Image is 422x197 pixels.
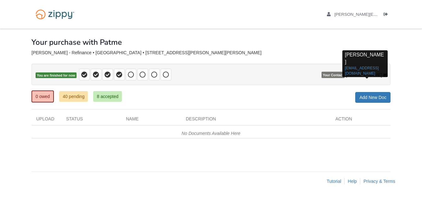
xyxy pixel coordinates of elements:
a: Log out [384,12,391,18]
span: You are finished for now [36,72,77,78]
img: Logo [31,6,78,22]
a: Privacy & Terms [363,179,395,184]
div: Name [121,116,181,125]
div: Description [181,116,331,125]
em: No Documents Available Here [182,131,241,136]
a: Help [348,179,357,184]
span: [PERSON_NAME] [345,52,384,64]
a: 8 accepted [93,91,122,102]
h1: Your purchase with Patme [31,38,122,46]
div: Action [331,116,391,125]
a: 0 owed [31,90,54,102]
div: [PERSON_NAME] - Refinance • [GEOGRAPHIC_DATA] • [STREET_ADDRESS][PERSON_NAME][PERSON_NAME] [31,50,391,55]
a: [EMAIL_ADDRESS][DOMAIN_NAME] [345,66,379,75]
a: Add New Doc [355,92,391,103]
div: Status [61,116,121,125]
div: Upload [31,116,61,125]
a: Tutorial [327,179,341,184]
a: 40 pending [59,91,88,102]
span: Your Contact [322,72,345,78]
